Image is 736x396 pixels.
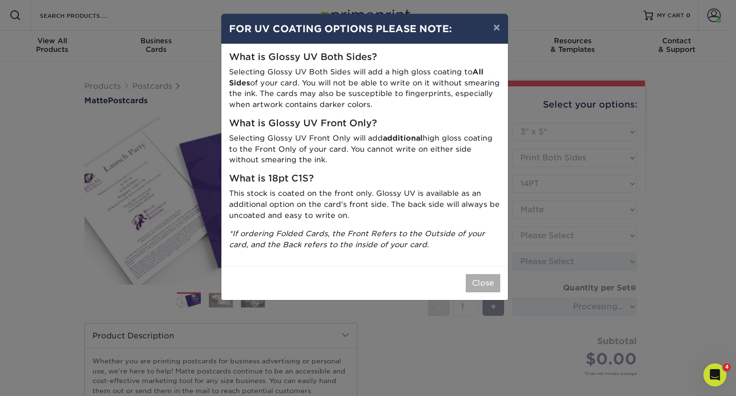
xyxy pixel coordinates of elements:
[229,22,500,36] h4: FOR UV COATING OPTIONS PLEASE NOTE:
[485,14,507,41] button: ×
[229,173,500,184] h5: What is 18pt C1S?
[229,118,500,129] h5: What is Glossy UV Front Only?
[229,133,500,166] p: Selecting Glossy UV Front Only will add high gloss coating to the Front Only of your card. You ca...
[229,67,500,110] p: Selecting Glossy UV Both Sides will add a high gloss coating to of your card. You will not be abl...
[229,52,500,63] h5: What is Glossy UV Both Sides?
[703,363,726,386] iframe: Intercom live chat
[229,229,485,249] i: *If ordering Folded Cards, the Front Refers to the Outside of your card, and the Back refers to t...
[229,188,500,221] p: This stock is coated on the front only. Glossy UV is available as an additional option on the car...
[229,67,483,87] strong: All Sides
[383,133,423,143] strong: additional
[723,363,731,371] span: 4
[466,274,500,292] button: Close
